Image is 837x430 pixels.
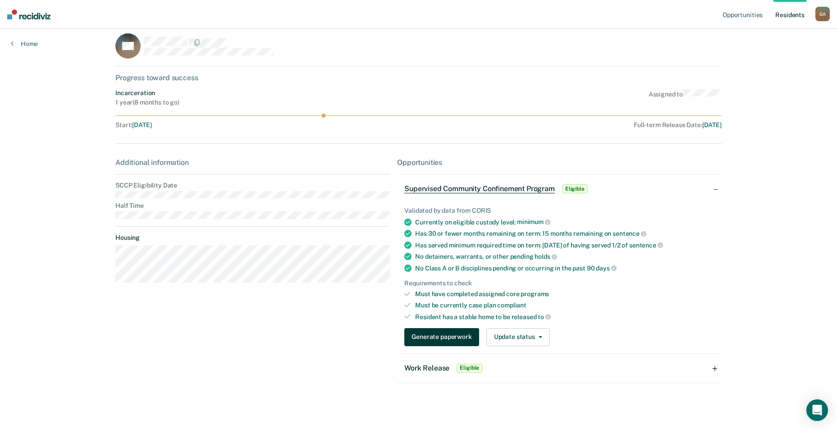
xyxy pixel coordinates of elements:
div: Has served minimum required time on term: [DATE] of having served 1/2 of [415,241,714,249]
span: Eligible [562,184,588,193]
button: GA [815,7,830,21]
span: [DATE] [702,121,722,128]
span: compliant [497,302,526,309]
dt: Housing [115,234,390,242]
span: days [596,265,616,272]
div: Must have completed assigned core [415,290,714,298]
div: Resident has a stable home to be released [415,313,714,321]
img: Recidiviz [7,9,50,19]
div: G A [815,7,830,21]
a: Generate paperwork [404,328,482,346]
div: Must be currently case plan [415,302,714,309]
div: Requirements to check [404,279,714,287]
div: Incarceration [115,89,179,97]
div: 1 year ( 8 months to go ) [115,99,179,106]
div: Has 30 or fewer months remaining on term: 15 months remaining on [415,229,714,238]
div: No detainers, warrants, or other pending [415,252,714,261]
span: Work Release [404,364,449,372]
div: Validated by data from CORIS [404,207,714,215]
div: Supervised Community Confinement ProgramEligible [397,174,722,203]
div: Progress toward success [115,73,722,82]
span: to [538,313,551,320]
div: Assigned to [649,89,722,106]
dt: SCCP Eligibility Date [115,182,390,189]
a: Home [11,40,38,48]
button: Generate paperwork [404,328,479,346]
div: Open Intercom Messenger [806,399,828,421]
span: programs [521,290,549,297]
span: Supervised Community Confinement Program [404,184,555,193]
div: No Class A or B disciplines pending or occurring in the past 90 [415,264,714,272]
span: sentence [613,230,646,237]
button: Update status [486,328,550,346]
div: Full-term Release Date : [394,121,722,129]
span: holds [535,253,557,260]
div: Work ReleaseEligible [397,354,722,383]
span: sentence [629,242,663,249]
span: Eligible [457,364,482,373]
div: Start : [115,121,391,129]
dt: Half Time [115,202,390,210]
div: Opportunities [397,158,722,167]
span: [DATE] [132,121,151,128]
div: Additional information [115,158,390,167]
div: Currently on eligible custody level: [415,218,714,226]
span: minimum [517,218,550,225]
